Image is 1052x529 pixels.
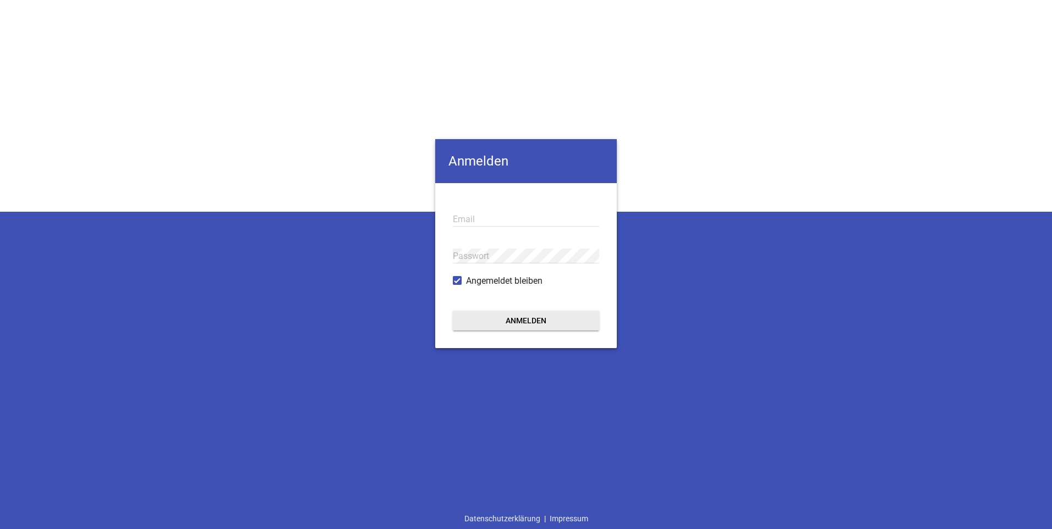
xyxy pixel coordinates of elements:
[435,139,617,183] h4: Anmelden
[466,274,543,288] span: Angemeldet bleiben
[461,508,592,529] div: |
[546,508,592,529] a: Impressum
[461,508,544,529] a: Datenschutzerklärung
[453,311,599,330] button: Anmelden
